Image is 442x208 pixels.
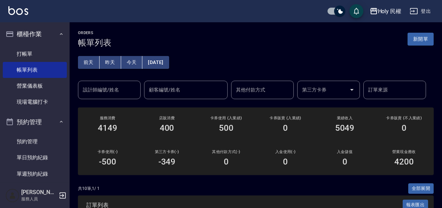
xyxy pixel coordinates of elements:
h3: 服務消費 [86,116,129,120]
button: 昨天 [100,56,121,69]
h2: 卡券使用(-) [86,150,129,154]
h2: 入金儲值 [323,150,366,154]
h3: 0 [283,123,288,133]
h3: 5049 [335,123,355,133]
button: 全部展開 [408,183,434,194]
h3: 400 [160,123,174,133]
button: Open [346,84,357,95]
h2: ORDERS [78,31,111,35]
h2: 營業現金應收 [383,150,425,154]
button: 今天 [121,56,143,69]
h3: 500 [219,123,234,133]
p: 服務人員 [21,196,57,202]
h2: 卡券販賣 (入業績) [264,116,307,120]
a: 報表匯出 [403,201,428,208]
button: 預約管理 [3,113,67,131]
h3: 帳單列表 [78,38,111,48]
a: 單週預約紀錄 [3,166,67,182]
button: Holy 民權 [367,4,404,18]
button: save [349,4,363,18]
h3: 4149 [98,123,117,133]
button: 櫃檯作業 [3,25,67,43]
h3: -500 [99,157,116,167]
button: 登出 [407,5,434,18]
h2: 其他付款方式(-) [205,150,247,154]
a: 新開單 [408,35,434,42]
a: 單日預約紀錄 [3,150,67,166]
h2: 業績收入 [323,116,366,120]
h3: 0 [283,157,288,167]
button: 前天 [78,56,100,69]
h2: 店販消費 [145,116,188,120]
p: 共 10 筆, 1 / 1 [78,185,100,192]
h2: 卡券使用 (入業績) [205,116,247,120]
h3: 4200 [394,157,414,167]
a: 預約管理 [3,134,67,150]
h2: 入金使用(-) [264,150,307,154]
img: Person [6,189,19,202]
a: 帳單列表 [3,62,67,78]
a: 打帳單 [3,46,67,62]
h3: -349 [158,157,176,167]
button: [DATE] [142,56,169,69]
h3: 0 [224,157,229,167]
img: Logo [8,6,28,15]
h3: 0 [402,123,407,133]
a: 現場電腦打卡 [3,94,67,110]
h2: 第三方卡券(-) [145,150,188,154]
a: 營業儀表板 [3,78,67,94]
div: Holy 民權 [378,7,402,16]
h3: 0 [342,157,347,167]
h2: 卡券販賣 (不入業績) [383,116,425,120]
h5: [PERSON_NAME] [21,189,57,196]
button: 新開單 [408,33,434,46]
